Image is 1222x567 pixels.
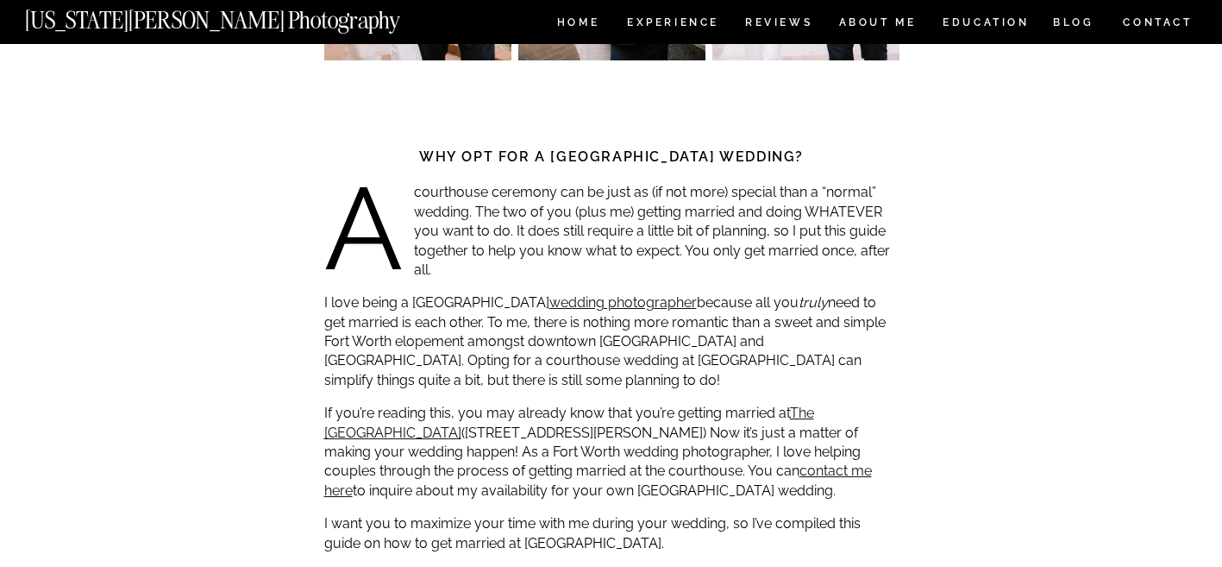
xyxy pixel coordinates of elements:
em: truly [799,294,828,311]
a: contact me here [324,463,872,498]
p: A courthouse ceremony can be just as (if not more) special than a “normal” wedding. The two of yo... [324,183,899,280]
a: ABOUT ME [838,17,917,32]
a: BLOG [1053,17,1094,32]
a: REVIEWS [745,17,810,32]
p: I want you to maximize your time with me during your wedding, so I’ve compiled this guide on how ... [324,514,899,553]
a: CONTACT [1122,13,1194,32]
a: The [GEOGRAPHIC_DATA] [324,405,814,440]
strong: Why opt for a [GEOGRAPHIC_DATA] wedding? [419,148,804,165]
a: wedding photographer [549,294,697,311]
p: If you’re reading this, you may already know that you’re getting married at ([STREET_ADDRESS][PER... [324,404,899,501]
p: I love being a [GEOGRAPHIC_DATA] because all you need to get married is each other. To me, there ... [324,293,899,390]
a: HOME [554,17,603,32]
a: EDUCATION [941,17,1031,32]
a: [US_STATE][PERSON_NAME] Photography [25,9,458,23]
a: Experience [627,17,718,32]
